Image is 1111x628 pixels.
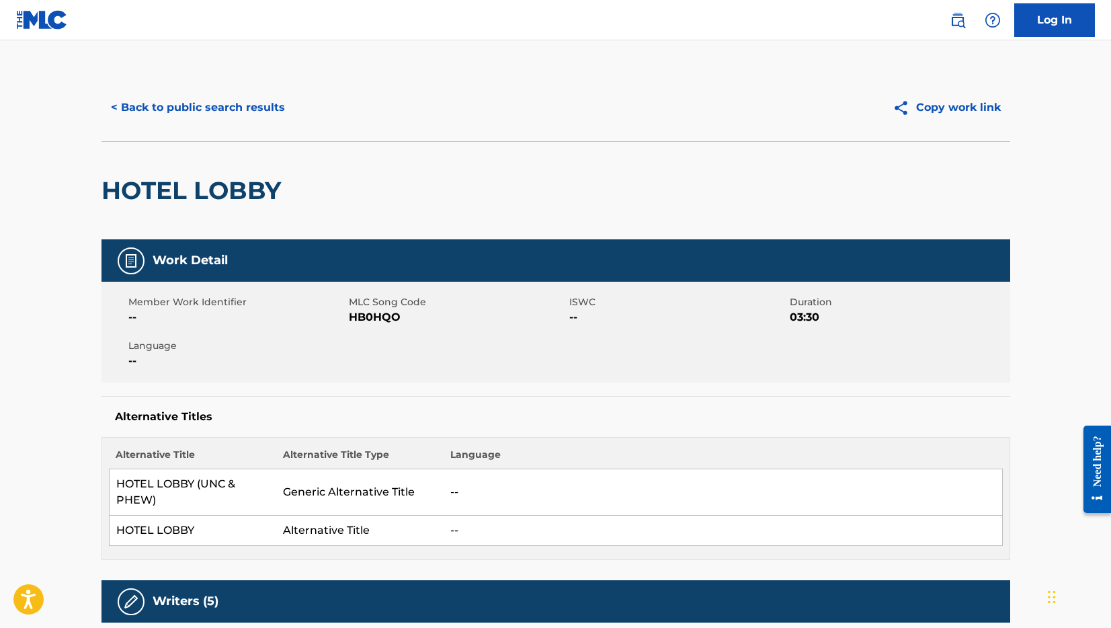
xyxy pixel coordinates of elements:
[1014,3,1095,37] a: Log In
[153,594,218,609] h5: Writers (5)
[128,339,345,353] span: Language
[276,516,444,546] td: Alternative Title
[153,253,228,268] h5: Work Detail
[569,295,786,309] span: ISWC
[109,469,276,516] td: HOTEL LOBBY (UNC & PHEW)
[128,353,345,369] span: --
[1048,577,1056,617] div: Drag
[101,175,288,206] h2: HOTEL LOBBY
[109,516,276,546] td: HOTEL LOBBY
[979,7,1006,34] div: Help
[985,12,1001,28] img: help
[123,253,139,269] img: Work Detail
[444,516,1002,546] td: --
[950,12,966,28] img: search
[123,594,139,610] img: Writers
[349,309,566,325] span: HB0HQO
[349,295,566,309] span: MLC Song Code
[128,295,345,309] span: Member Work Identifier
[790,295,1007,309] span: Duration
[276,448,444,469] th: Alternative Title Type
[115,410,997,424] h5: Alternative Titles
[1044,563,1111,628] iframe: Chat Widget
[276,469,444,516] td: Generic Alternative Title
[444,469,1002,516] td: --
[569,309,786,325] span: --
[883,91,1010,124] button: Copy work link
[16,10,68,30] img: MLC Logo
[128,309,345,325] span: --
[893,100,916,116] img: Copy work link
[109,448,276,469] th: Alternative Title
[790,309,1007,325] span: 03:30
[101,91,294,124] button: < Back to public search results
[444,448,1002,469] th: Language
[944,7,971,34] a: Public Search
[1073,416,1111,524] iframe: Resource Center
